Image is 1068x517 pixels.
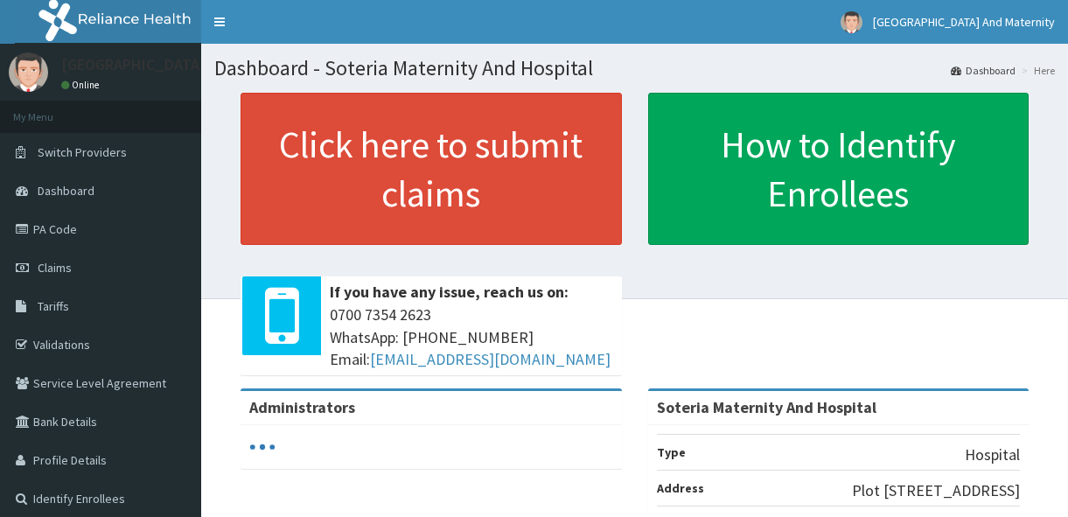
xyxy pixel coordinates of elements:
p: [GEOGRAPHIC_DATA] And Maternity [61,57,305,73]
b: If you have any issue, reach us on: [330,282,569,302]
li: Here [1017,63,1055,78]
span: [GEOGRAPHIC_DATA] And Maternity [873,14,1055,30]
span: Claims [38,260,72,276]
a: How to Identify Enrollees [648,93,1030,245]
h1: Dashboard - Soteria Maternity And Hospital [214,57,1055,80]
span: Dashboard [38,183,94,199]
a: Dashboard [951,63,1016,78]
b: Type [657,444,686,460]
a: [EMAIL_ADDRESS][DOMAIN_NAME] [370,349,611,369]
a: Click here to submit claims [241,93,622,245]
span: Switch Providers [38,144,127,160]
b: Address [657,480,704,496]
svg: audio-loading [249,434,276,460]
span: 0700 7354 2623 WhatsApp: [PHONE_NUMBER] Email: [330,304,613,371]
p: Plot [STREET_ADDRESS] [852,479,1020,502]
strong: Soteria Maternity And Hospital [657,397,876,417]
a: Online [61,79,103,91]
b: Administrators [249,397,355,417]
p: Hospital [965,444,1020,466]
span: Tariffs [38,298,69,314]
img: User Image [841,11,862,33]
img: User Image [9,52,48,92]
